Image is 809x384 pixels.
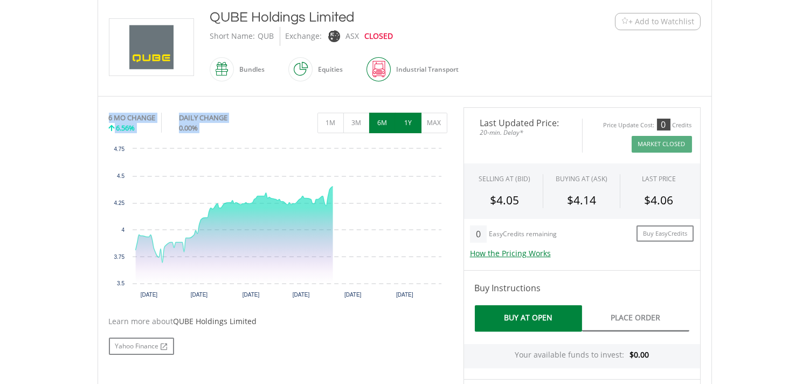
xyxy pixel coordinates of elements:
[258,27,274,46] div: QUB
[116,123,135,133] span: 6.56%
[109,338,174,355] a: Yahoo Finance
[179,123,198,133] span: 0.00%
[396,292,413,298] text: [DATE]
[489,230,557,239] div: EasyCredits remaining
[621,17,629,25] img: Watchlist
[114,254,125,260] text: 3.75
[174,316,257,326] span: QUBE Holdings Limited
[242,292,259,298] text: [DATE]
[637,225,694,242] a: Buy EasyCredits
[210,8,549,27] div: QUBE Holdings Limited
[346,27,359,46] div: ASX
[673,121,692,129] div: Credits
[114,200,125,206] text: 4.25
[464,344,700,368] div: Your available funds to invest:
[117,173,125,179] text: 4.5
[111,19,192,76] img: EQU.AU.QUB.png
[642,174,676,183] div: LAST PRICE
[121,227,125,233] text: 4
[292,292,309,298] text: [DATE]
[629,16,695,27] span: + Add to Watchlist
[140,292,157,298] text: [DATE]
[313,57,343,83] div: Equities
[582,305,689,332] a: Place Order
[395,113,421,133] button: 1Y
[286,27,322,46] div: Exchange:
[472,127,574,138] span: 20-min. Delay*
[470,225,487,243] div: 0
[344,292,361,298] text: [DATE]
[369,113,396,133] button: 6M
[328,30,340,43] img: asx.png
[109,143,447,305] div: Chart. Highcharts interactive chart.
[109,316,447,327] div: Learn more about
[475,282,689,294] h4: Buy Instructions
[470,248,551,258] a: How the Pricing Works
[567,193,596,208] span: $4.14
[632,136,692,153] button: Market Closed
[190,292,208,298] text: [DATE]
[179,113,264,123] div: DAILY CHANGE
[109,113,156,123] div: 6 MO CHANGE
[475,305,582,332] a: Buy At Open
[556,174,607,183] span: BUYING AT (ASK)
[109,143,447,305] svg: Interactive chart
[421,113,447,133] button: MAX
[117,280,125,286] text: 3.5
[630,349,649,360] span: $0.00
[343,113,370,133] button: 3M
[472,119,574,127] span: Last Updated Price:
[234,57,265,83] div: Bundles
[490,193,519,208] span: $4.05
[604,121,655,129] div: Price Update Cost:
[317,113,344,133] button: 1M
[479,174,530,183] div: SELLING AT (BID)
[391,57,459,83] div: Industrial Transport
[210,27,255,46] div: Short Name:
[644,193,673,208] span: $4.06
[365,27,393,46] div: CLOSED
[615,13,701,30] button: Watchlist + Add to Watchlist
[114,146,125,152] text: 4.75
[657,119,670,131] div: 0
